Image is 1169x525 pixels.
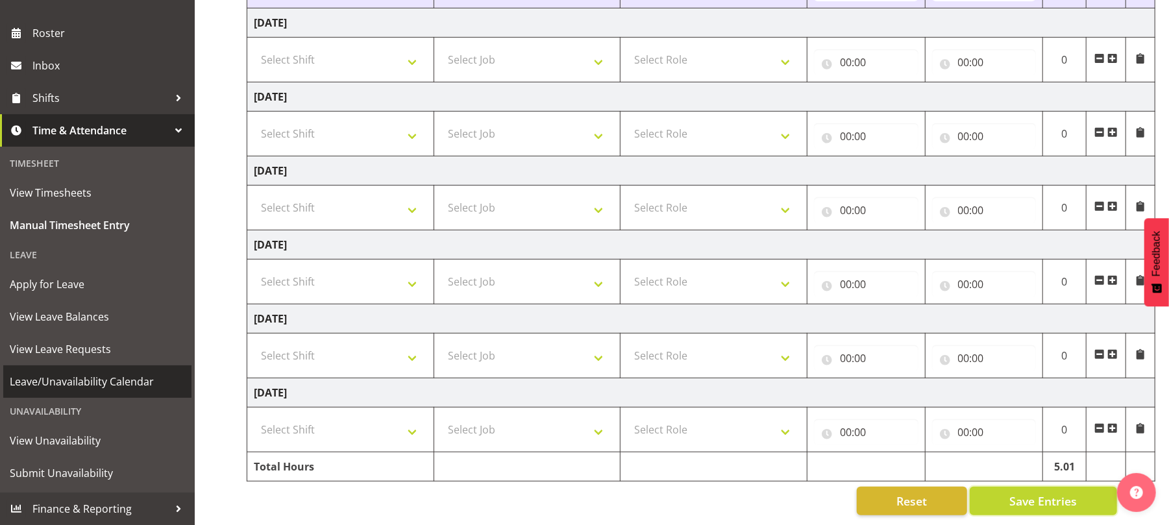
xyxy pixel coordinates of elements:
[10,372,185,391] span: Leave/Unavailability Calendar
[857,487,967,515] button: Reset
[10,215,185,235] span: Manual Timesheet Entry
[932,271,1037,297] input: Click to select...
[32,23,188,43] span: Roster
[247,82,1155,112] td: [DATE]
[1151,231,1163,276] span: Feedback
[3,398,191,424] div: Unavailability
[32,499,169,519] span: Finance & Reporting
[3,268,191,300] a: Apply for Leave
[1144,218,1169,306] button: Feedback - Show survey
[896,493,927,509] span: Reset
[3,300,191,333] a: View Leave Balances
[1043,260,1087,304] td: 0
[1043,452,1087,482] td: 5.01
[814,197,918,223] input: Click to select...
[932,197,1037,223] input: Click to select...
[10,307,185,326] span: View Leave Balances
[3,424,191,457] a: View Unavailability
[1043,186,1087,230] td: 0
[32,121,169,140] span: Time & Attendance
[10,339,185,359] span: View Leave Requests
[1130,486,1143,499] img: help-xxl-2.png
[247,304,1155,334] td: [DATE]
[1043,38,1087,82] td: 0
[814,345,918,371] input: Click to select...
[932,123,1037,149] input: Click to select...
[32,88,169,108] span: Shifts
[932,419,1037,445] input: Click to select...
[1009,493,1077,509] span: Save Entries
[814,271,918,297] input: Click to select...
[932,49,1037,75] input: Click to select...
[3,333,191,365] a: View Leave Requests
[3,241,191,268] div: Leave
[1043,334,1087,378] td: 0
[932,345,1037,371] input: Click to select...
[3,457,191,489] a: Submit Unavailability
[32,56,188,75] span: Inbox
[970,487,1117,515] button: Save Entries
[10,183,185,202] span: View Timesheets
[1043,408,1087,452] td: 0
[814,123,918,149] input: Click to select...
[247,378,1155,408] td: [DATE]
[10,275,185,294] span: Apply for Leave
[10,431,185,450] span: View Unavailability
[247,452,434,482] td: Total Hours
[3,209,191,241] a: Manual Timesheet Entry
[814,419,918,445] input: Click to select...
[247,230,1155,260] td: [DATE]
[1043,112,1087,156] td: 0
[814,49,918,75] input: Click to select...
[3,177,191,209] a: View Timesheets
[3,150,191,177] div: Timesheet
[3,365,191,398] a: Leave/Unavailability Calendar
[10,463,185,483] span: Submit Unavailability
[247,8,1155,38] td: [DATE]
[247,156,1155,186] td: [DATE]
